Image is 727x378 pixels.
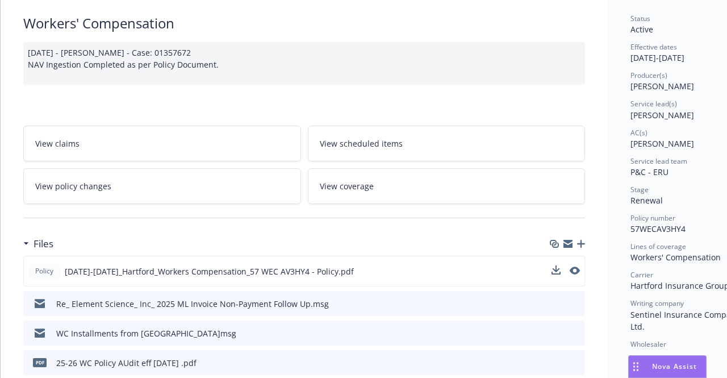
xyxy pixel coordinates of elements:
div: 25-26 WC Policy AUdit eff [DATE] .pdf [56,357,197,369]
h3: Files [34,236,53,251]
button: download file [551,265,561,275]
button: preview file [570,357,580,369]
span: View policy changes [35,180,111,192]
span: [PERSON_NAME] [630,138,694,149]
span: View scheduled items [320,138,403,149]
span: Carrier [630,270,653,280]
span: Active [630,24,653,35]
button: Nova Assist [628,355,707,378]
a: View coverage [308,168,586,204]
div: Files [23,236,53,251]
div: WC Installments from [GEOGRAPHIC_DATA]msg [56,327,236,339]
span: P&C - ERU [630,167,668,177]
span: View coverage [320,180,374,192]
span: Nova Assist [652,362,697,371]
button: download file [552,298,561,310]
div: [DATE] - [PERSON_NAME] - Case: 01357672 NAV Ingestion Completed as per Policy Document. [23,42,585,85]
div: Re_ Element Science_ Inc_ 2025 ML Invoice Non-Payment Follow Up.msg [56,298,329,310]
a: View claims [23,126,301,161]
button: download file [552,357,561,369]
button: download file [551,265,561,277]
span: Policy number [630,213,675,223]
button: preview file [570,298,580,310]
span: [PERSON_NAME] [630,110,694,121]
span: Lines of coverage [630,242,686,251]
span: View claims [35,138,80,149]
span: Workers' Compensation [630,252,721,263]
span: Status [630,14,650,23]
span: Wholesaler [630,339,666,349]
span: Policy [33,266,56,276]
span: AC(s) [630,128,647,138]
span: Effective dates [630,42,677,52]
span: Service lead(s) [630,99,677,109]
button: preview file [570,265,580,277]
button: download file [552,327,561,339]
div: Drag to move [629,356,643,377]
span: Producer(s) [630,70,667,80]
span: Stage [630,185,649,194]
span: 57WECAV3HY4 [630,223,686,234]
span: Service lead team [630,156,687,166]
div: Workers' Compensation [23,14,585,33]
span: - [630,350,633,360]
span: Writing company [630,298,684,308]
a: View scheduled items [308,126,586,161]
span: [DATE]-[DATE]_Hartford_Workers Compensation_57 WEC AV3HY4 - Policy.pdf [65,265,354,277]
button: preview file [570,267,580,275]
button: preview file [570,327,580,339]
a: View policy changes [23,168,301,204]
span: Renewal [630,195,663,206]
span: [PERSON_NAME] [630,81,694,92]
span: pdf [33,358,47,367]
